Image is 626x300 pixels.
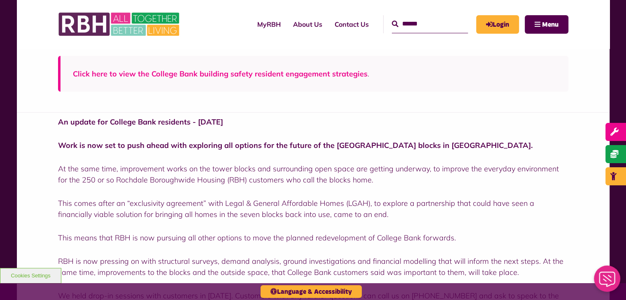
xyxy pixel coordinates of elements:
iframe: Netcall Web Assistant for live chat [589,263,626,300]
p: . [73,68,556,79]
a: MyRBH [251,13,287,35]
a: Click here to view the College Bank building safety resident engagement strategies [73,69,368,78]
img: RBH [58,8,182,40]
p: RBH is now pressing on with structural surveys, demand analysis, ground investigations and financ... [58,256,568,278]
a: About Us [287,13,328,35]
a: MyRBH [476,15,519,34]
p: This comes after an “exclusivity agreement” with Legal & General Affordable Homes (LGAH), to expl... [58,198,568,220]
strong: An update for College Bank residents - [DATE] [58,117,223,127]
p: This means that RBH is now pursuing all other options to move the planned redevelopment of Colleg... [58,232,568,243]
p: At the same time, improvement works on the tower blocks and surrounding open space are getting un... [58,163,568,185]
button: Navigation [525,15,568,34]
button: Language & Accessibility [261,285,362,298]
a: Contact Us [328,13,375,35]
strong: Work is now set to push ahead with exploring all options for the future of the [GEOGRAPHIC_DATA] ... [58,141,533,150]
span: Menu [542,21,559,28]
input: Search [392,15,468,33]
